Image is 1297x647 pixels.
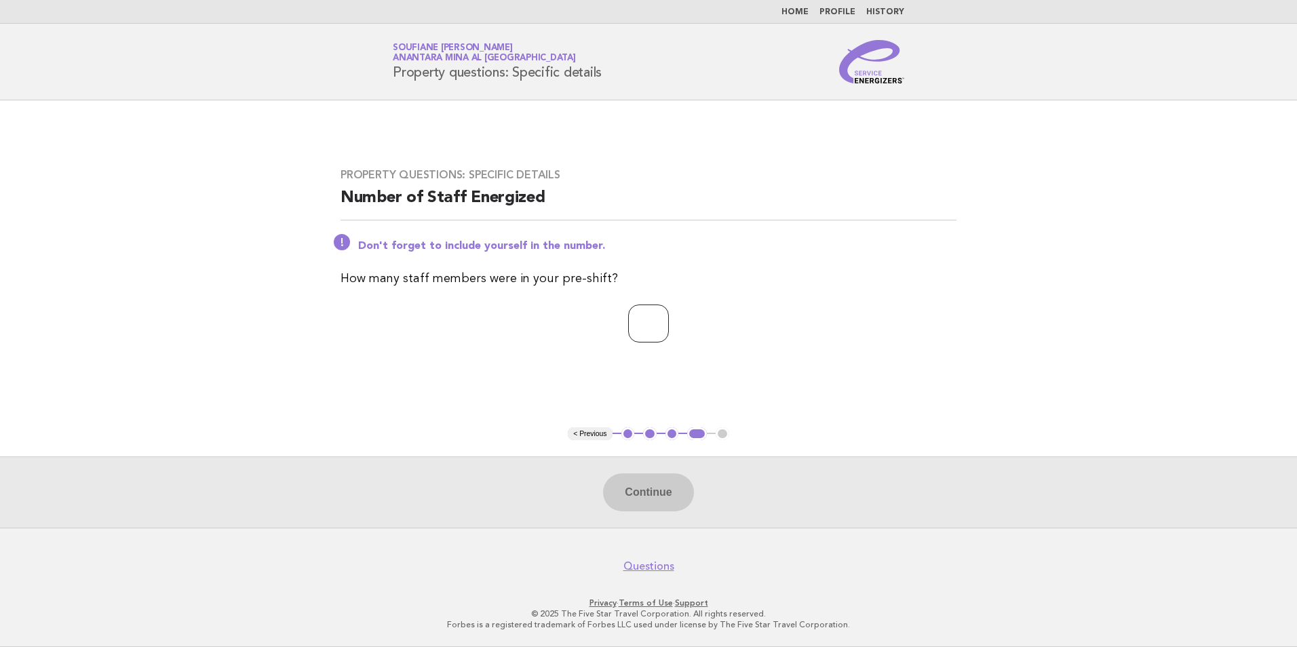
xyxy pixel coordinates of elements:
[623,560,674,573] a: Questions
[619,598,673,608] a: Terms of Use
[866,8,904,16] a: History
[589,598,617,608] a: Privacy
[687,427,707,441] button: 4
[393,43,576,62] a: Soufiane [PERSON_NAME]Anantara Mina al [GEOGRAPHIC_DATA]
[358,239,956,253] p: Don't forget to include yourself in the number.
[341,168,956,182] h3: Property questions: Specific details
[568,427,612,441] button: < Previous
[839,40,904,83] img: Service Energizers
[341,269,956,288] p: How many staff members were in your pre-shift?
[341,187,956,220] h2: Number of Staff Energized
[393,44,602,79] h1: Property questions: Specific details
[781,8,809,16] a: Home
[643,427,657,441] button: 2
[233,619,1064,630] p: Forbes is a registered trademark of Forbes LLC used under license by The Five Star Travel Corpora...
[233,608,1064,619] p: © 2025 The Five Star Travel Corporation. All rights reserved.
[621,427,635,441] button: 1
[393,54,576,63] span: Anantara Mina al [GEOGRAPHIC_DATA]
[233,597,1064,608] p: · ·
[665,427,679,441] button: 3
[819,8,855,16] a: Profile
[675,598,708,608] a: Support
